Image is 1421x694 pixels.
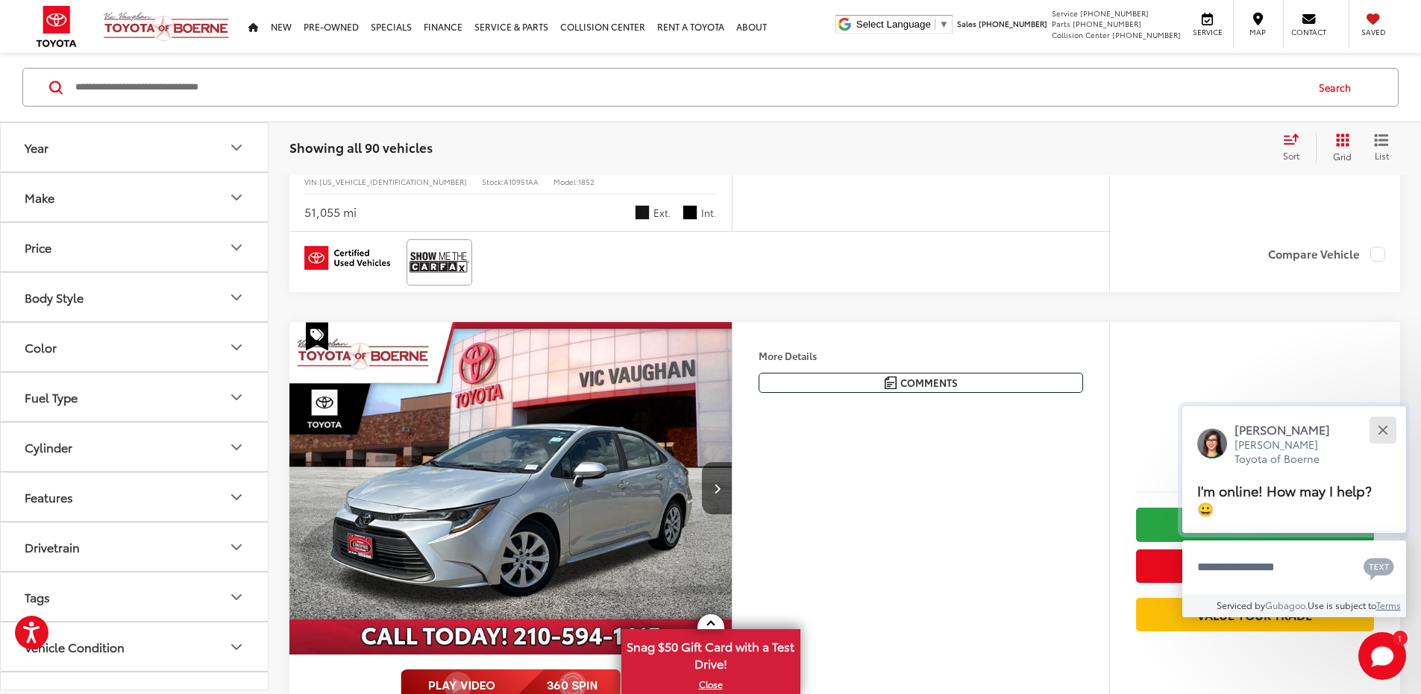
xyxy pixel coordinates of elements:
div: Drivetrain [228,538,245,556]
img: Vic Vaughan Toyota of Boerne [103,11,230,42]
img: View CARFAX report [410,242,469,282]
span: Snag $50 Gift Card with a Test Drive! [623,631,799,676]
span: Parts [1052,18,1070,29]
div: Fuel Type [228,388,245,406]
button: Search [1305,69,1373,106]
button: TagsTags [1,572,269,621]
div: Year [25,140,48,154]
span: Black [683,205,697,220]
span: VIN: [304,176,319,187]
button: Select sort value [1276,133,1316,163]
span: Int. [701,206,717,220]
a: Terms [1376,599,1401,611]
div: Features [25,490,73,504]
div: Tags [25,590,50,604]
span: I'm online! How may I help? 😀 [1197,480,1372,518]
span: Map [1241,27,1274,37]
span: Black Sand Pearl [635,205,650,220]
button: FeaturesFeatures [1,473,269,521]
span: Comments [900,376,958,390]
div: Cylinder [25,440,72,454]
span: Showing all 90 vehicles [289,138,433,156]
label: Compare Vehicle [1268,247,1385,262]
button: Get Price Now [1136,549,1374,583]
button: YearYear [1,123,269,171]
span: ▼ [939,19,949,30]
span: [US_VEHICLE_IDENTIFICATION_NUMBER] [319,176,467,187]
span: [PHONE_NUMBER] [1073,18,1141,29]
img: 2023 Toyota Corolla LE [289,322,733,655]
div: 2023 Toyota Corolla LE 0 [289,322,733,654]
button: MakeMake [1,173,269,221]
h4: More Details [759,350,1083,361]
input: Search by Make, Model, or Keyword [74,69,1305,105]
a: Check Availability [1136,508,1374,541]
span: 1 [1398,634,1402,641]
div: Vehicle Condition [25,640,125,654]
div: Year [228,139,245,157]
button: Chat with SMS [1359,550,1399,584]
span: Service [1052,7,1078,19]
span: Collision Center [1052,29,1110,40]
span: Contact [1291,27,1326,37]
button: Next image [702,462,732,514]
span: Special [306,322,328,350]
button: CylinderCylinder [1,423,269,471]
div: Make [228,189,245,206]
button: Fuel TypeFuel Type [1,373,269,421]
span: 1852 [578,176,595,187]
span: List [1374,149,1389,162]
p: [PERSON_NAME] [1235,421,1345,438]
div: Color [228,338,245,356]
button: Comments [759,373,1083,393]
span: [PHONE_NUMBER] [979,18,1047,29]
span: [DATE] Price: [1136,450,1374,465]
a: 2023 Toyota Corolla LE2023 Toyota Corolla LE2023 Toyota Corolla LE2023 Toyota Corolla LE [289,322,733,654]
span: Sales [957,18,976,29]
div: Price [25,240,51,254]
a: Value Your Trade [1136,598,1374,631]
div: Body Style [228,288,245,306]
div: Drivetrain [25,540,80,554]
svg: Start Chat [1358,632,1406,680]
button: Close [1367,414,1399,446]
a: Select Language​ [856,19,949,30]
span: Serviced by [1217,599,1265,611]
div: Body Style [25,290,84,304]
svg: Text [1364,556,1394,580]
span: Grid [1333,150,1352,163]
span: Ext. [653,206,671,220]
span: $18,200 [1136,406,1374,443]
button: DrivetrainDrivetrain [1,523,269,571]
button: Toggle Chat Window [1358,632,1406,680]
div: Features [228,488,245,506]
span: [PHONE_NUMBER] [1112,29,1181,40]
button: PricePrice [1,223,269,271]
span: Sort [1283,149,1299,162]
button: Grid View [1316,133,1363,163]
button: ColorColor [1,323,269,371]
img: Comments [885,376,897,389]
div: Tags [228,588,245,606]
span: Use is subject to [1308,599,1376,611]
span: Stock: [482,176,504,187]
textarea: Type your message [1182,540,1406,594]
span: A10951AA [504,176,539,187]
span: Service [1191,27,1224,37]
span: [PHONE_NUMBER] [1080,7,1149,19]
span: Model: [553,176,578,187]
button: Body StyleBody Style [1,273,269,321]
img: Toyota Certified Used Vehicles [304,246,390,270]
div: Close[PERSON_NAME][PERSON_NAME] Toyota of BoerneI'm online! How may I help? 😀Type your messageCha... [1182,406,1406,617]
div: Make [25,190,54,204]
span: Saved [1357,27,1390,37]
div: Price [228,239,245,256]
a: Gubagoo. [1265,599,1308,611]
div: Vehicle Condition [228,638,245,656]
div: Fuel Type [25,390,78,404]
button: Vehicle ConditionVehicle Condition [1,622,269,671]
div: 51,055 mi [304,204,357,221]
div: Color [25,340,57,354]
div: Cylinder [228,438,245,456]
